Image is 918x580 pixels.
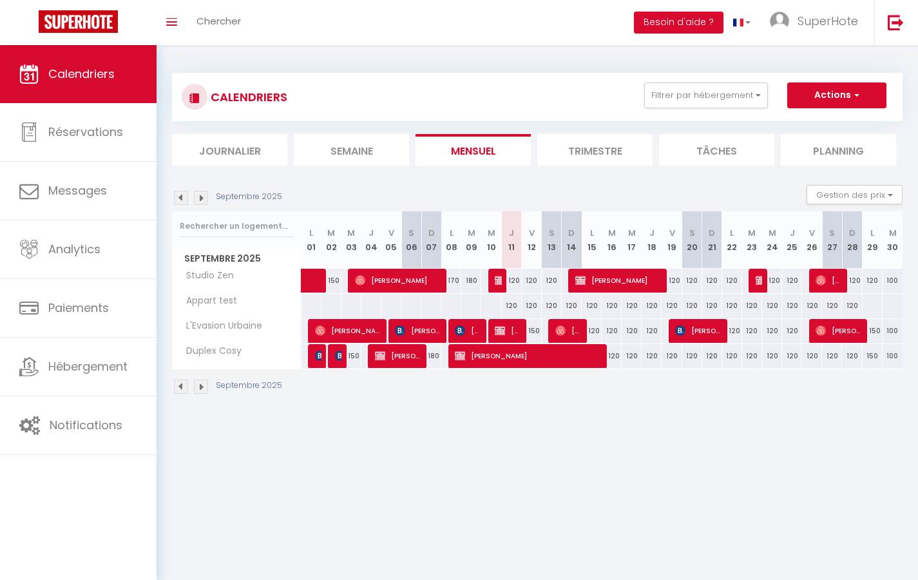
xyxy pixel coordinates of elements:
div: 120 [802,294,822,318]
span: Duplex Cosy [175,344,245,358]
span: Studio Zen [175,269,237,283]
div: 180 [461,269,481,293]
span: [PERSON_NAME] [555,318,582,343]
div: 120 [682,344,702,368]
abbr: J [790,227,795,239]
abbr: S [549,227,555,239]
th: 14 [562,211,582,269]
div: 120 [582,294,602,318]
img: logout [888,14,904,30]
abbr: M [327,227,335,239]
div: 120 [722,269,742,293]
abbr: L [730,227,734,239]
p: Septembre 2025 [216,191,282,203]
li: Journalier [172,134,287,166]
div: 120 [822,344,842,368]
span: [PERSON_NAME] [816,268,842,293]
th: 04 [361,211,381,269]
div: 120 [662,294,682,318]
div: 120 [642,344,662,368]
span: [PERSON_NAME] [455,343,601,368]
div: 120 [762,319,782,343]
th: 03 [341,211,361,269]
div: 150 [522,319,542,343]
abbr: D [568,227,575,239]
th: 17 [622,211,642,269]
div: 120 [502,294,522,318]
li: Mensuel [416,134,531,166]
abbr: S [829,227,835,239]
th: 18 [642,211,662,269]
span: L'Evasion Urbaine [175,319,265,333]
div: 120 [682,269,702,293]
th: 28 [842,211,862,269]
abbr: M [628,227,636,239]
div: 120 [602,294,622,318]
span: [PERSON_NAME] [395,318,441,343]
div: 120 [742,294,762,318]
span: Septembre 2025 [173,249,301,268]
th: 21 [702,211,722,269]
th: 29 [863,211,883,269]
abbr: M [468,227,475,239]
th: 13 [542,211,562,269]
span: Notifications [50,417,122,433]
abbr: S [689,227,695,239]
h3: CALENDRIERS [207,82,287,111]
li: Semaine [294,134,409,166]
span: Analytics [48,241,100,257]
li: Trimestre [537,134,653,166]
th: 24 [762,211,782,269]
span: Hébergement [48,358,128,374]
span: Patureau Léa [315,343,321,368]
th: 11 [502,211,522,269]
button: Ouvrir le widget de chat LiveChat [10,5,49,44]
abbr: M [748,227,756,239]
li: Planning [781,134,896,166]
th: 19 [662,211,682,269]
abbr: J [509,227,514,239]
div: 120 [762,294,782,318]
div: 180 [421,344,441,368]
span: [PERSON_NAME] [675,318,722,343]
th: 12 [522,211,542,269]
abbr: J [649,227,655,239]
th: 08 [441,211,461,269]
th: 22 [722,211,742,269]
button: Gestion des prix [807,185,903,204]
div: 120 [842,294,862,318]
div: 120 [742,344,762,368]
div: 120 [702,269,722,293]
div: 120 [542,294,562,318]
th: 25 [782,211,802,269]
th: 15 [582,211,602,269]
div: 120 [702,294,722,318]
th: 20 [682,211,702,269]
div: 120 [542,269,562,293]
div: 120 [582,319,602,343]
input: Rechercher un logement... [180,215,294,238]
button: Actions [787,82,886,108]
div: 120 [622,319,642,343]
div: 120 [662,269,682,293]
span: Appart test [175,294,240,308]
span: [PERSON_NAME] [375,343,421,368]
th: 07 [421,211,441,269]
th: 23 [742,211,762,269]
div: 120 [642,294,662,318]
abbr: M [889,227,897,239]
th: 02 [321,211,341,269]
div: 120 [622,294,642,318]
abbr: V [809,227,815,239]
span: [PERSON_NAME] [816,318,862,343]
abbr: L [450,227,454,239]
div: 120 [502,269,522,293]
abbr: M [608,227,616,239]
span: Messages [48,182,107,198]
div: 120 [782,319,802,343]
th: 09 [461,211,481,269]
abbr: V [388,227,394,239]
button: Filtrer par hébergement [644,82,768,108]
button: Besoin d'aide ? [634,12,723,34]
div: 120 [802,344,822,368]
